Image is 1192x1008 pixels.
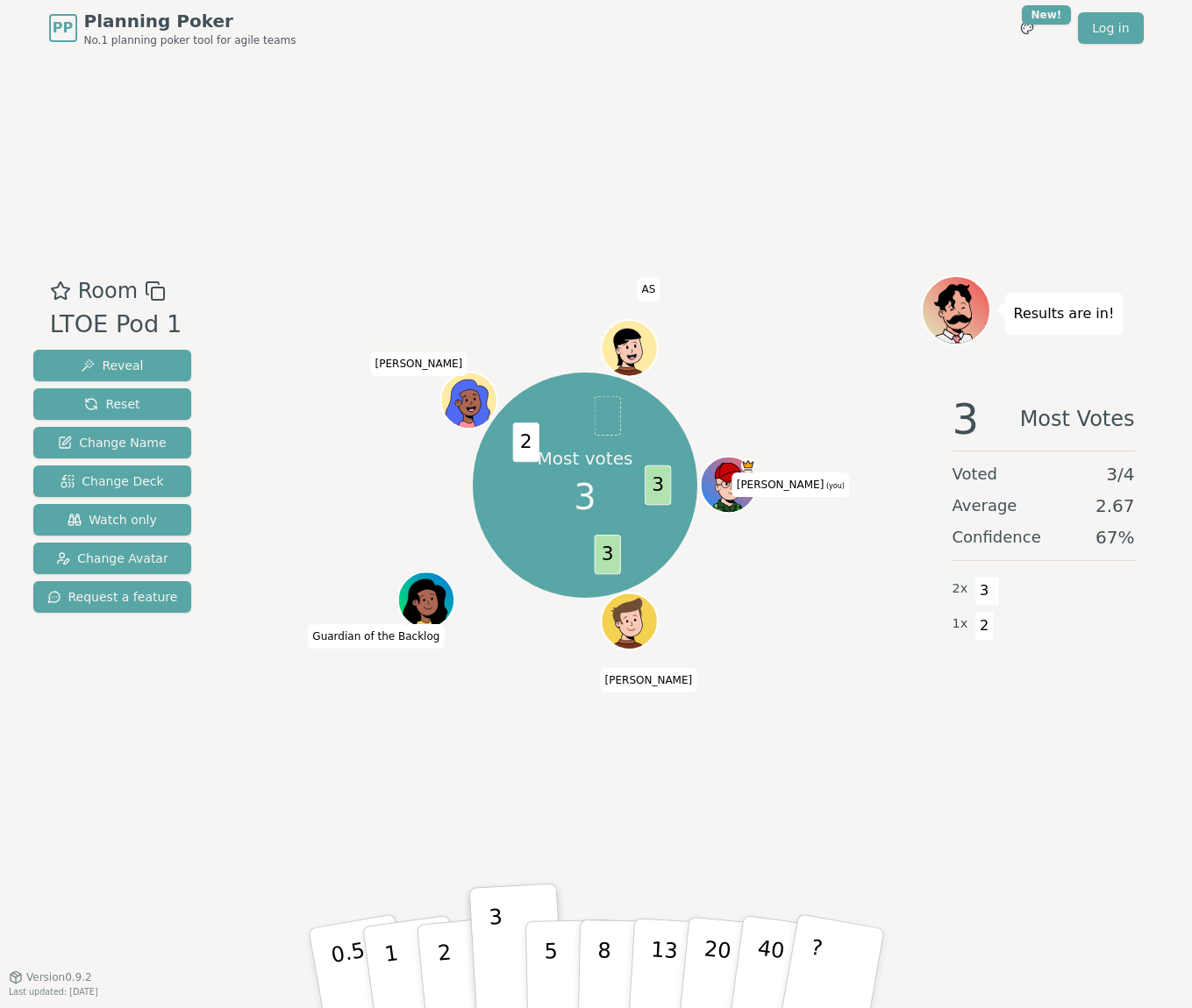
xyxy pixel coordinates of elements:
p: 3 [488,905,507,1000]
span: Confidence [953,525,1041,550]
button: Change Name [33,427,192,458]
button: Request a feature [33,581,192,613]
a: Log in [1078,12,1143,44]
span: Change Avatar [56,550,168,567]
span: 3 [595,535,621,574]
button: Add as favourite [50,275,71,307]
span: Change Name [58,434,166,451]
span: 3 [645,465,671,505]
button: Reset [33,388,192,420]
span: Click to change your name [601,668,697,692]
span: Watch only [68,511,157,529]
span: 3 [974,576,995,606]
button: Reveal [33,350,192,381]
span: 1 x [953,614,968,634]
p: Results are in! [1014,302,1115,326]
button: Watch only [33,504,192,536]
span: Average [953,493,1017,518]
span: Change Deck [61,472,163,490]
span: 2 [513,422,539,462]
span: Click to change your name [637,278,660,302]
button: Click to change your avatar [703,458,755,511]
p: Most votes [538,446,633,471]
span: No.1 planning poker tool for agile teams [84,33,296,47]
div: LTOE Pod 1 [50,307,182,343]
span: Voted [953,462,998,486]
button: New! [1011,12,1043,44]
span: Room [78,275,138,307]
span: Click to change your name [371,352,468,377]
button: Change Deck [33,465,192,497]
span: 67 % [1096,525,1134,550]
button: Change Avatar [33,543,192,574]
span: 3 / 4 [1106,462,1134,486]
span: Click to change your name [732,472,849,497]
span: 2.67 [1096,493,1135,518]
span: Planning Poker [84,9,296,33]
span: Last updated: [DATE] [9,987,98,997]
span: 3 [574,471,596,523]
span: Version 0.9.2 [26,970,92,984]
span: Click to change your name [308,624,444,649]
span: 3 [953,398,980,440]
button: Version0.9.2 [9,970,92,984]
div: New! [1022,5,1072,25]
span: Reset [84,395,139,413]
span: Request a feature [47,588,178,606]
span: Jim is the host [741,458,755,472]
a: PPPlanning PokerNo.1 planning poker tool for agile teams [49,9,296,47]
span: Most Votes [1020,398,1135,440]
span: 2 x [953,579,968,599]
span: Reveal [81,357,143,374]
span: PP [53,18,73,39]
span: (you) [824,482,845,490]
span: 2 [974,611,995,641]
